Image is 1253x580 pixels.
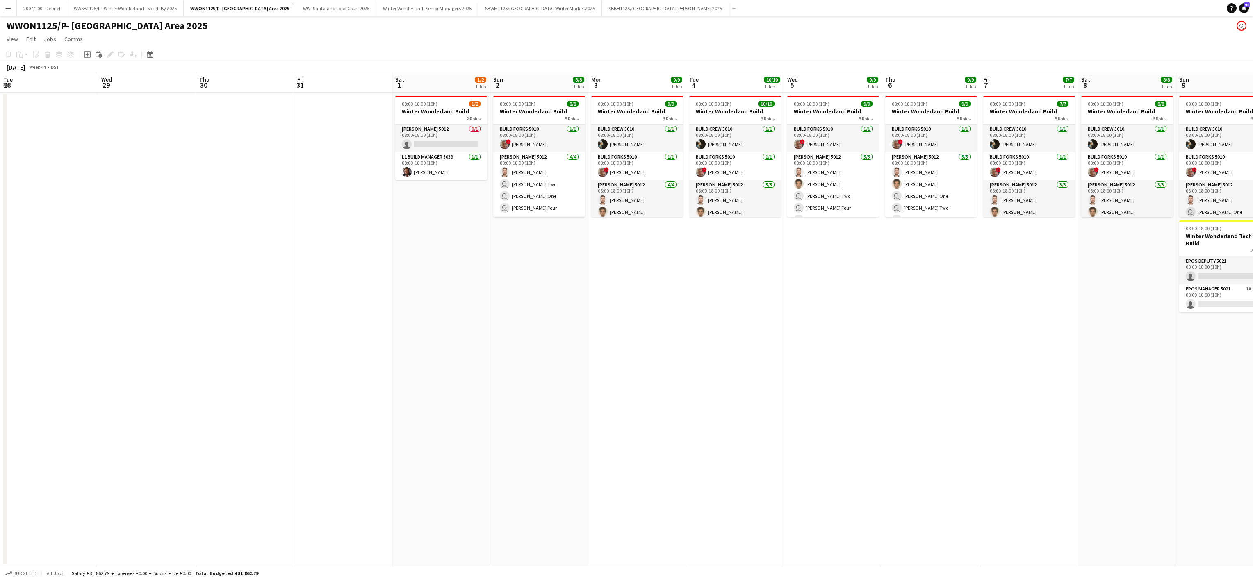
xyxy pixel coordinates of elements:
h3: Winter Wonderland Build [591,108,683,115]
button: SBWM1125/[GEOGRAPHIC_DATA] Winter Market 2025 [478,0,602,16]
span: 6 [884,80,895,90]
span: 31 [296,80,304,90]
app-card-role: Build Crew 50101/108:00-18:00 (10h)[PERSON_NAME] [591,125,683,152]
span: 9 [1178,80,1189,90]
app-card-role: L1 Build Manager 50391/108:00-18:00 (10h)[PERSON_NAME] [395,152,487,180]
button: Budgeted [4,569,38,578]
div: 1 Job [764,84,780,90]
span: Edit [26,35,36,43]
app-user-avatar: Suzanne Edwards [1237,21,1246,31]
span: Fri [983,76,990,83]
span: 7/7 [1063,77,1074,83]
span: 6 Roles [663,116,677,122]
span: Jobs [44,35,56,43]
span: ! [1192,167,1197,172]
div: 1 Job [1063,84,1074,90]
span: 9/9 [959,101,971,107]
span: 08:00-18:00 (10h) [598,101,633,107]
span: 10/10 [758,101,775,107]
app-card-role: Build Forks 50101/108:00-18:00 (10h)![PERSON_NAME] [885,125,977,152]
app-card-role: Build Forks 50101/108:00-18:00 (10h)![PERSON_NAME] [493,125,585,152]
button: WWSB1125/P - Winter Wonderland - Sleigh By 2025 [67,0,184,16]
app-card-role: Build Crew 50101/108:00-18:00 (10h)[PERSON_NAME] [983,125,1075,152]
span: 3 [590,80,602,90]
span: 1/2 [469,101,481,107]
div: 1 Job [671,84,682,90]
app-card-role: [PERSON_NAME] 50123/308:00-18:00 (10h)[PERSON_NAME][PERSON_NAME] [1081,180,1173,232]
span: 08:00-18:00 (10h) [696,101,731,107]
span: Week 44 [27,64,48,70]
span: 6 Roles [761,116,775,122]
span: 9/9 [671,77,682,83]
span: 08:00-18:00 (10h) [1186,101,1221,107]
span: Thu [885,76,895,83]
h3: Winter Wonderland Build [1081,108,1173,115]
app-job-card: 08:00-18:00 (10h)9/9Winter Wonderland Build6 RolesBuild Crew 50101/108:00-18:00 (10h)[PERSON_NAME... [591,96,683,217]
span: ! [702,167,707,172]
span: 08:00-18:00 (10h) [1088,101,1123,107]
app-card-role: Build Forks 50101/108:00-18:00 (10h)![PERSON_NAME] [1081,152,1173,180]
span: ! [604,167,609,172]
app-job-card: 08:00-18:00 (10h)8/8Winter Wonderland Build6 RolesBuild Crew 50101/108:00-18:00 (10h)[PERSON_NAME... [1081,96,1173,217]
app-card-role: Build Crew 50101/108:00-18:00 (10h)[PERSON_NAME] [1081,125,1173,152]
app-job-card: 08:00-18:00 (10h)1/2Winter Wonderland Build2 Roles[PERSON_NAME] 50120/108:00-18:00 (10h) L1 Build... [395,96,487,180]
span: 1/2 [475,77,486,83]
app-job-card: 08:00-18:00 (10h)7/7Winter Wonderland Build5 RolesBuild Crew 50101/108:00-18:00 (10h)[PERSON_NAME... [983,96,1075,217]
span: 2 Roles [467,116,481,122]
app-card-role: Build Forks 50101/108:00-18:00 (10h)![PERSON_NAME] [591,152,683,180]
span: Comms [64,35,83,43]
span: 2 [492,80,503,90]
a: 93 [1239,3,1249,13]
span: Sun [1179,76,1189,83]
span: Wed [101,76,112,83]
app-card-role: [PERSON_NAME] 50125/508:00-18:00 (10h)[PERSON_NAME][PERSON_NAME] [PERSON_NAME] One [PERSON_NAME] ... [885,152,977,228]
app-job-card: 08:00-18:00 (10h)10/10Winter Wonderland Build6 RolesBuild Crew 50101/108:00-18:00 (10h)[PERSON_NA... [689,96,781,217]
div: 1 Job [573,84,584,90]
button: WW- Santaland Food Court 2025 [296,0,376,16]
h3: Winter Wonderland Build [493,108,585,115]
span: 5 Roles [859,116,873,122]
app-card-role: Build Forks 50101/108:00-18:00 (10h)![PERSON_NAME] [689,152,781,180]
div: 1 Job [867,84,878,90]
a: View [3,34,21,44]
app-card-role: [PERSON_NAME] 50125/508:00-18:00 (10h)[PERSON_NAME][PERSON_NAME] [689,180,781,256]
span: Tue [3,76,13,83]
span: Sat [1081,76,1090,83]
span: 10/10 [764,77,780,83]
a: Comms [61,34,86,44]
app-card-role: Build Forks 50101/108:00-18:00 (10h)![PERSON_NAME] [787,125,879,152]
a: Jobs [41,34,59,44]
app-card-role: [PERSON_NAME] 50124/408:00-18:00 (10h)[PERSON_NAME][PERSON_NAME] [591,180,683,244]
button: 2007/100 - Debrief [17,0,67,16]
app-job-card: 08:00-18:00 (10h)9/9Winter Wonderland Build5 RolesBuild Forks 50101/108:00-18:00 (10h)![PERSON_NA... [885,96,977,217]
span: Mon [591,76,602,83]
span: Total Budgeted £81 862.79 [195,570,258,576]
span: 93 [1244,2,1250,7]
span: All jobs [45,570,65,576]
span: 1 [394,80,404,90]
span: 8/8 [1161,77,1172,83]
h3: Winter Wonderland Build [395,108,487,115]
div: 08:00-18:00 (10h)9/9Winter Wonderland Build5 RolesBuild Forks 50101/108:00-18:00 (10h)![PERSON_NA... [787,96,879,217]
h3: Winter Wonderland Build [885,108,977,115]
a: Edit [23,34,39,44]
span: 08:00-18:00 (10h) [1186,225,1221,231]
span: ! [800,139,805,144]
div: 1 Job [965,84,976,90]
span: ! [898,139,903,144]
span: 8/8 [567,101,579,107]
span: 8/8 [573,77,584,83]
button: WWON1125/P- [GEOGRAPHIC_DATA] Area 2025 [184,0,296,16]
app-card-role: [PERSON_NAME] 50124/408:00-18:00 (10h)[PERSON_NAME] [PERSON_NAME] Two [PERSON_NAME] One [PERSON_N... [493,152,585,216]
span: 08:00-18:00 (10h) [990,101,1025,107]
app-card-role: [PERSON_NAME] 50125/508:00-18:00 (10h)[PERSON_NAME][PERSON_NAME] [PERSON_NAME] Two [PERSON_NAME] ... [787,152,879,228]
span: Sun [493,76,503,83]
h3: Winter Wonderland Build [689,108,781,115]
span: 8 [1080,80,1090,90]
span: ! [996,167,1001,172]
